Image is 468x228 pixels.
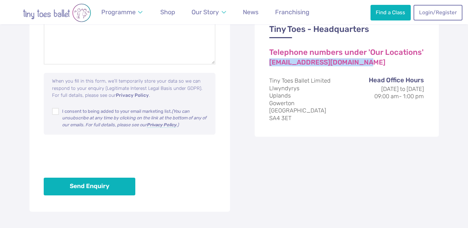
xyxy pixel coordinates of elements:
[275,8,309,16] span: Franchising
[8,3,105,22] img: tiny toes ballet
[157,5,178,20] a: Shop
[101,8,136,16] span: Programme
[354,76,424,85] dt: Head Office Hours
[98,5,146,20] a: Programme
[116,93,149,99] a: Privacy Policy
[62,108,209,128] p: I consent to being added to your email marketing list.
[371,5,411,20] a: Find a Class
[414,5,462,20] a: Login/Register
[240,5,262,20] a: News
[243,8,258,16] span: News
[147,123,176,128] a: Privacy Policy
[44,178,135,195] button: Send Enquiry
[269,77,424,122] address: Tiny Toes Ballet Limited Llwyndyrys Uplands Gowerton [GEOGRAPHIC_DATA] SA4 3ET
[269,24,424,39] h3: Tiny Toes - Headquarters
[52,77,209,99] p: When you fill in this form, we'll temporarily store your data so we can respond to your enquiry (...
[354,85,424,100] dd: [DATE] to [DATE] 09:00 am- 1:00 pm
[269,49,424,57] a: Telephone numbers under 'Our Locations'
[160,8,175,16] span: Shop
[192,8,219,16] span: Our Story
[269,59,385,66] a: [EMAIL_ADDRESS][DOMAIN_NAME]
[62,109,206,127] em: (You can unsubscribe at any time by clicking on the link at the bottom of any of our emails. For ...
[44,143,149,170] iframe: reCAPTCHA
[188,5,229,20] a: Our Story
[272,5,313,20] a: Franchising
